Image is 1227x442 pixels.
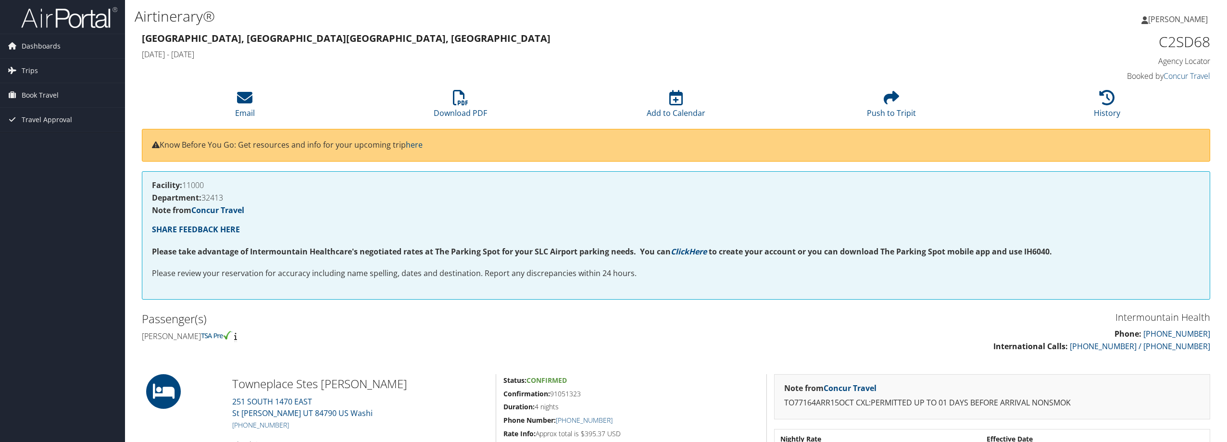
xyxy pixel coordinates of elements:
[689,246,707,257] a: Here
[152,139,1200,152] p: Know Before You Go: Get resources and info for your upcoming trip
[22,59,38,83] span: Trips
[152,267,1200,280] p: Please review your reservation for accuracy including name spelling, dates and destination. Repor...
[152,192,201,203] strong: Department:
[1094,95,1120,118] a: History
[22,108,72,132] span: Travel Approval
[152,224,240,235] a: SHARE FEEDBACK HERE
[142,331,669,341] h4: [PERSON_NAME]
[21,6,117,29] img: airportal-logo.png
[142,32,551,45] strong: [GEOGRAPHIC_DATA], [GEOGRAPHIC_DATA] [GEOGRAPHIC_DATA], [GEOGRAPHIC_DATA]
[191,205,244,215] a: Concur Travel
[152,181,1200,189] h4: 11000
[1164,71,1210,81] a: Concur Travel
[135,6,856,26] h1: Airtinerary®
[22,83,59,107] span: Book Travel
[824,383,876,393] a: Concur Travel
[867,95,916,118] a: Push to Tripit
[1141,5,1217,34] a: [PERSON_NAME]
[683,311,1210,324] h3: Intermountain Health
[784,383,876,393] strong: Note from
[993,341,1068,352] strong: International Calls:
[152,180,182,190] strong: Facility:
[152,205,244,215] strong: Note from
[1070,341,1210,352] a: [PHONE_NUMBER] / [PHONE_NUMBER]
[954,32,1210,52] h1: C2SD68
[152,246,671,257] strong: Please take advantage of Intermountain Healthcare's negotiated rates at The Parking Spot for your...
[503,402,535,411] strong: Duration:
[503,429,536,438] strong: Rate Info:
[556,416,613,425] a: [PHONE_NUMBER]
[954,71,1210,81] h4: Booked by
[142,49,939,60] h4: [DATE] - [DATE]
[503,389,550,398] strong: Confirmation:
[647,95,705,118] a: Add to Calendar
[406,139,423,150] a: here
[503,429,759,439] h5: Approx total is $395.37 USD
[784,397,1200,409] p: TO77164ARR15OCT CXL:PERMITTED UP TO 01 DAYS BEFORE ARRIVAL NONSMOK
[503,402,759,412] h5: 4 nights
[1143,328,1210,339] a: [PHONE_NUMBER]
[503,416,556,425] strong: Phone Number:
[954,56,1210,66] h4: Agency Locator
[503,376,526,385] strong: Status:
[22,34,61,58] span: Dashboards
[526,376,567,385] span: Confirmed
[232,396,373,418] a: 251 SOUTH 1470 EASTSt [PERSON_NAME] UT 84790 US Washi
[232,376,488,392] h2: Towneplace Stes [PERSON_NAME]
[1114,328,1141,339] strong: Phone:
[434,95,487,118] a: Download PDF
[709,246,1052,257] strong: to create your account or you can download The Parking Spot mobile app and use IH6040.
[671,246,689,257] a: Click
[232,420,289,429] a: [PHONE_NUMBER]
[503,389,759,399] h5: 91051323
[235,95,255,118] a: Email
[1148,14,1208,25] span: [PERSON_NAME]
[152,194,1200,202] h4: 32413
[142,311,669,327] h2: Passenger(s)
[201,331,232,340] img: tsa-precheck.png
